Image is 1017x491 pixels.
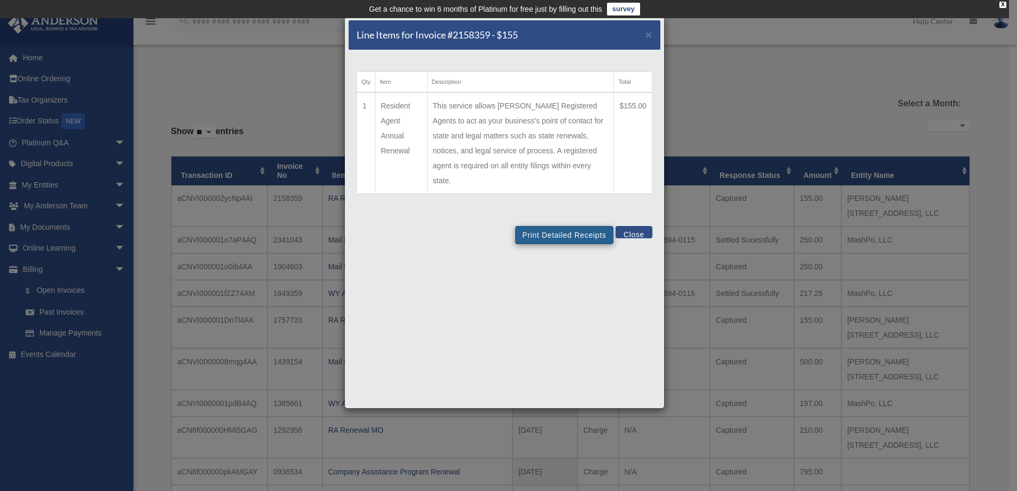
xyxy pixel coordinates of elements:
[375,72,427,93] th: Item
[645,28,652,41] span: ×
[427,92,614,194] td: This service allows [PERSON_NAME] Registered Agents to act as your business's point of contact fo...
[369,3,602,15] div: Get a chance to win 6 months of Platinum for free just by filling out this
[357,72,375,93] th: Qty
[645,29,652,40] button: Close
[375,92,427,194] td: Resident Agent Annual Renewal
[616,226,652,238] button: Close
[999,2,1006,8] div: close
[515,226,613,244] button: Print Detailed Receipts
[357,28,518,42] h5: Line Items for Invoice #2158359 - $155
[614,72,652,93] th: Total
[357,92,375,194] td: 1
[427,72,614,93] th: Description
[607,3,640,15] a: survey
[614,92,652,194] td: $155.00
